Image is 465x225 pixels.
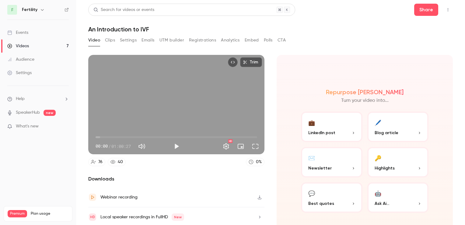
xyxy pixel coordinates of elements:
div: 🔑 [375,153,381,162]
button: Settings [220,140,232,152]
button: Trim [240,57,262,67]
button: Registrations [189,35,216,45]
span: Help [16,96,25,102]
div: Webinar recording [100,194,138,201]
button: Full screen [249,140,261,152]
h2: Repurpose [PERSON_NAME] [326,88,404,96]
span: 01:00:27 [111,143,131,149]
span: Blog article [375,130,398,136]
div: 40 [118,159,123,165]
button: Turn on miniplayer [235,140,247,152]
button: CTA [278,35,286,45]
span: New [172,213,184,221]
button: Embed video [228,57,238,67]
div: 💬 [308,188,315,198]
div: Videos [7,43,29,49]
div: Local speaker recordings in FullHD [100,213,184,221]
div: Settings [7,70,32,76]
a: 0% [246,158,264,166]
span: F [11,7,13,13]
span: 00:00 [96,143,108,149]
div: 0 % [256,159,262,165]
button: Polls [264,35,273,45]
a: 40 [108,158,126,166]
button: Video [88,35,100,45]
button: 🖊️Blog article [367,112,429,142]
span: Ask Ai... [375,200,389,207]
div: HD [228,139,232,143]
span: new [44,110,56,116]
div: 76 [98,159,103,165]
div: ✉️ [308,153,315,162]
span: Best quotes [308,200,334,207]
button: ✉️Newsletter [301,147,362,177]
span: Plan usage [31,211,68,216]
button: 💬Best quotes [301,182,362,213]
div: 💼 [308,118,315,127]
div: 🖊️ [375,118,381,127]
a: SpeakerHub [16,109,40,116]
div: Audience [7,56,34,62]
button: 🤖Ask Ai... [367,182,429,213]
button: Emails [142,35,154,45]
p: Turn your video into... [341,97,389,104]
h1: An Introduction to IVF [88,26,453,33]
button: Settings [120,35,137,45]
button: UTM builder [159,35,184,45]
div: 00:00 [96,143,131,149]
span: / [108,143,111,149]
h2: Downloads [88,175,264,183]
span: Newsletter [308,165,332,171]
button: Analytics [221,35,240,45]
span: Highlights [375,165,395,171]
button: 🔑Highlights [367,147,429,177]
button: Top Bar Actions [443,5,453,15]
a: 76 [88,158,105,166]
button: 💼LinkedIn post [301,112,362,142]
button: Clips [105,35,115,45]
li: help-dropdown-opener [7,96,69,102]
button: Mute [136,140,148,152]
iframe: Noticeable Trigger [61,124,69,129]
div: Events [7,30,28,36]
div: 🤖 [375,188,381,198]
button: Play [170,140,183,152]
span: What's new [16,123,39,130]
span: Premium [8,210,27,217]
h6: Fertility [22,7,37,13]
span: LinkedIn post [308,130,335,136]
button: Share [414,4,438,16]
button: Embed [245,35,259,45]
div: Search for videos or events [93,7,154,13]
